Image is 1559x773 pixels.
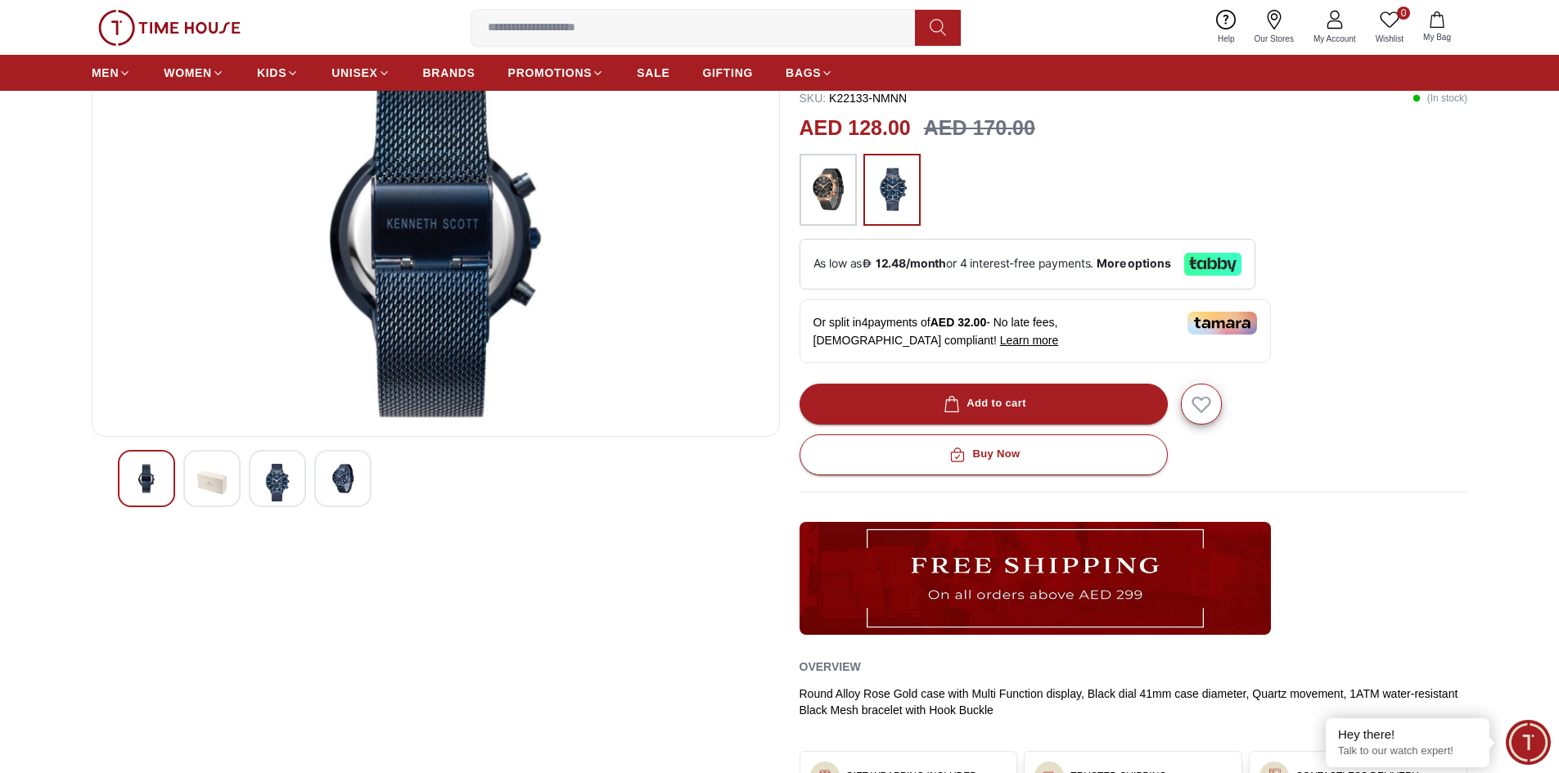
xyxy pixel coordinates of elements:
[800,685,1468,718] div: Round Alloy Rose Gold case with Multi Function display, Black dial 41mm case diameter, Quartz mov...
[800,434,1168,475] button: Buy Now
[800,299,1271,363] div: Or split in 4 payments of - No late fees, [DEMOGRAPHIC_DATA] compliant!
[1366,7,1413,48] a: 0Wishlist
[930,316,986,329] span: AED 32.00
[1187,312,1257,335] img: Tamara
[800,654,861,679] h2: Overview
[1000,334,1059,347] span: Learn more
[257,65,286,81] span: KIDS
[1338,744,1477,758] p: Talk to our watch expert!
[1397,7,1410,20] span: 0
[786,65,821,81] span: BAGS
[637,58,669,88] a: SALE
[132,464,161,493] img: Kenneth Scott Men's Black Dial Multi Function Watch - K22133-KMBB
[106,30,766,423] img: Kenneth Scott Men's Black Dial Multi Function Watch - K22133-KMBB
[1413,90,1467,106] p: ( In stock )
[800,384,1168,425] button: Add to cart
[1208,7,1245,48] a: Help
[786,58,833,88] a: BAGS
[946,445,1020,464] div: Buy Now
[800,90,908,106] p: K22133-NMNN
[800,92,827,105] span: SKU :
[1413,8,1461,47] button: My Bag
[1506,720,1551,765] div: Chat Widget
[164,65,212,81] span: WOMEN
[1248,33,1300,45] span: Our Stores
[331,65,377,81] span: UNISEX
[257,58,299,88] a: KIDS
[808,162,849,218] img: ...
[702,58,753,88] a: GIFTING
[702,65,753,81] span: GIFTING
[1211,33,1241,45] span: Help
[508,58,605,88] a: PROMOTIONS
[924,113,1035,144] h3: AED 170.00
[92,65,119,81] span: MEN
[98,10,241,46] img: ...
[164,58,224,88] a: WOMEN
[800,113,911,144] h2: AED 128.00
[1245,7,1304,48] a: Our Stores
[1417,31,1458,43] span: My Bag
[328,464,358,493] img: Kenneth Scott Men's Black Dial Multi Function Watch - K22133-KMBB
[331,58,390,88] a: UNISEX
[92,58,131,88] a: MEN
[1338,726,1477,743] div: Hey there!
[263,464,292,501] img: Kenneth Scott Men's Black Dial Multi Function Watch - K22133-KMBB
[423,65,475,81] span: BRANDS
[940,394,1026,413] div: Add to cart
[800,522,1271,635] img: ...
[197,464,227,501] img: Kenneth Scott Men's Black Dial Multi Function Watch - K22133-KMBB
[1307,33,1363,45] span: My Account
[637,65,669,81] span: SALE
[1369,33,1410,45] span: Wishlist
[508,65,593,81] span: PROMOTIONS
[872,162,912,218] img: ...
[423,58,475,88] a: BRANDS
